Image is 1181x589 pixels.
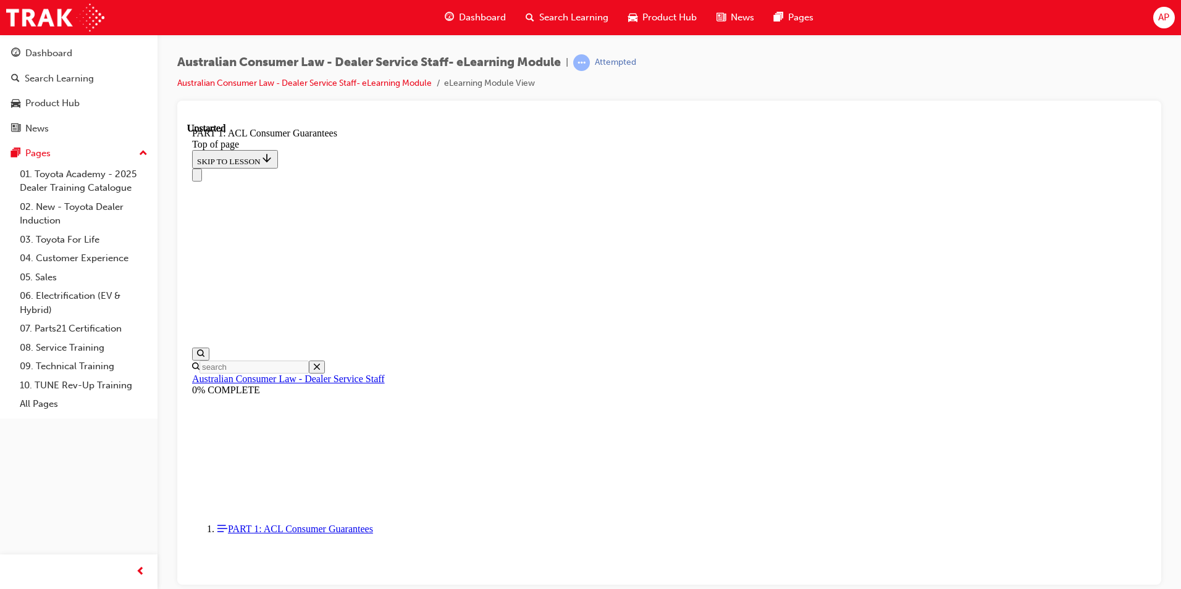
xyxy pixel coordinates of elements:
[5,5,959,16] div: PART 1: ACL Consumer Guarantees
[15,376,153,395] a: 10. TUNE Rev-Up Training
[444,77,535,91] li: eLearning Module View
[5,142,153,165] button: Pages
[628,10,637,25] span: car-icon
[1158,10,1169,25] span: AP
[11,123,20,135] span: news-icon
[25,72,94,86] div: Search Learning
[618,5,707,30] a: car-iconProduct Hub
[25,122,49,136] div: News
[5,16,959,27] div: Top of page
[459,10,506,25] span: Dashboard
[10,34,86,43] span: SKIP TO LESSON
[526,10,534,25] span: search-icon
[573,54,590,71] span: learningRecordVerb_ATTEMPT-icon
[717,10,726,25] span: news-icon
[25,46,72,61] div: Dashboard
[15,286,153,319] a: 06. Electrification (EV & Hybrid)
[788,10,813,25] span: Pages
[11,73,20,85] span: search-icon
[12,238,122,251] input: Search
[15,395,153,414] a: All Pages
[707,5,764,30] a: news-iconNews
[6,4,104,31] img: Trak
[516,5,618,30] a: search-iconSearch Learning
[122,238,138,251] button: Close search menu
[539,10,608,25] span: Search Learning
[25,146,51,161] div: Pages
[435,5,516,30] a: guage-iconDashboard
[5,40,153,142] button: DashboardSearch LearningProduct HubNews
[5,262,959,273] div: 0% COMPLETE
[11,148,20,159] span: pages-icon
[15,268,153,287] a: 05. Sales
[445,10,454,25] span: guage-icon
[139,146,148,162] span: up-icon
[15,165,153,198] a: 01. Toyota Academy - 2025 Dealer Training Catalogue
[5,225,22,238] button: Open search menu
[5,67,153,90] a: Search Learning
[566,56,568,70] span: |
[15,319,153,338] a: 07. Parts21 Certification
[595,57,636,69] div: Attempted
[731,10,754,25] span: News
[136,564,145,580] span: prev-icon
[11,98,20,109] span: car-icon
[15,338,153,357] a: 08. Service Training
[5,46,15,59] button: Close navigation menu
[5,117,153,140] a: News
[11,48,20,59] span: guage-icon
[764,5,823,30] a: pages-iconPages
[774,10,783,25] span: pages-icon
[1153,7,1175,28] button: AP
[5,251,198,261] a: Australian Consumer Law - Dealer Service Staff
[642,10,697,25] span: Product Hub
[15,249,153,268] a: 04. Customer Experience
[5,42,153,65] a: Dashboard
[177,56,561,70] span: Australian Consumer Law - Dealer Service Staff- eLearning Module
[15,357,153,376] a: 09. Technical Training
[177,78,432,88] a: Australian Consumer Law - Dealer Service Staff- eLearning Module
[5,27,91,46] button: SKIP TO LESSON
[5,92,153,115] a: Product Hub
[15,198,153,230] a: 02. New - Toyota Dealer Induction
[25,96,80,111] div: Product Hub
[15,230,153,249] a: 03. Toyota For Life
